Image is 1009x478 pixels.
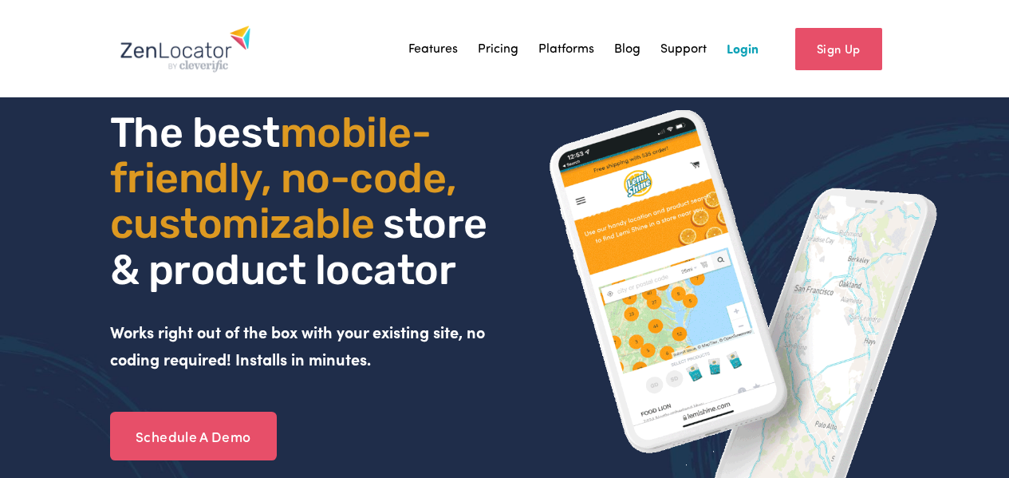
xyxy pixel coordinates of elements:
a: Pricing [478,37,518,61]
a: Schedule A Demo [110,412,277,461]
span: store & product locator [110,199,496,294]
a: Blog [614,37,640,61]
span: The best [110,108,280,157]
a: Sign Up [795,28,882,70]
a: Features [408,37,458,61]
span: mobile- friendly, no-code, customizable [110,108,466,248]
strong: Works right out of the box with your existing site, no coding required! Installs in minutes. [110,321,489,370]
a: Support [660,37,707,61]
img: Zenlocator [120,25,251,73]
a: Login [727,37,759,61]
a: Platforms [538,37,594,61]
